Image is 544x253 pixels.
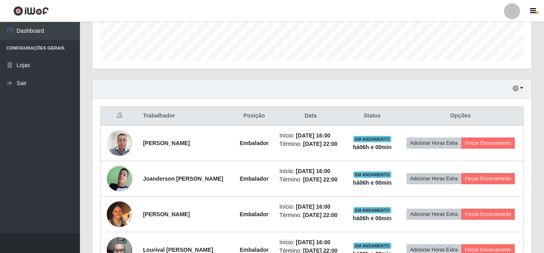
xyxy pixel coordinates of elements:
[240,211,269,217] strong: Embalador
[279,167,342,175] li: Início:
[353,144,392,150] strong: há 06 h e 00 min
[353,171,391,178] span: EM ANDAMENTO
[107,126,132,160] img: 1696965904338.jpeg
[461,137,515,149] button: Forçar Encerramento
[353,179,392,186] strong: há 06 h e 00 min
[107,197,132,231] img: 1731092701321.jpeg
[279,238,342,247] li: Início:
[138,107,234,126] th: Trabalhador
[240,175,269,182] strong: Embalador
[143,247,213,253] strong: Lourival [PERSON_NAME]
[347,107,398,126] th: Status
[143,140,190,146] strong: [PERSON_NAME]
[234,107,275,126] th: Posição
[107,161,132,196] img: 1697137663961.jpeg
[398,107,523,126] th: Opções
[303,176,337,183] time: [DATE] 22:00
[303,141,337,147] time: [DATE] 22:00
[279,211,342,219] li: Término:
[353,215,392,221] strong: há 06 h e 00 min
[279,131,342,140] li: Início:
[461,173,515,184] button: Forçar Encerramento
[279,203,342,211] li: Início:
[143,175,223,182] strong: Joanderson [PERSON_NAME]
[279,175,342,184] li: Término:
[353,207,391,213] span: EM ANDAMENTO
[303,212,337,218] time: [DATE] 22:00
[279,140,342,148] li: Término:
[296,203,330,210] time: [DATE] 16:00
[353,243,391,249] span: EM ANDAMENTO
[240,247,269,253] strong: Embalador
[143,211,190,217] strong: [PERSON_NAME]
[275,107,347,126] th: Data
[296,239,330,245] time: [DATE] 16:00
[353,136,391,142] span: EM ANDAMENTO
[13,6,49,16] img: CoreUI Logo
[296,132,330,139] time: [DATE] 16:00
[407,137,461,149] button: Adicionar Horas Extra
[407,209,461,220] button: Adicionar Horas Extra
[461,209,515,220] button: Forçar Encerramento
[296,168,330,174] time: [DATE] 16:00
[407,173,461,184] button: Adicionar Horas Extra
[240,140,269,146] strong: Embalador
